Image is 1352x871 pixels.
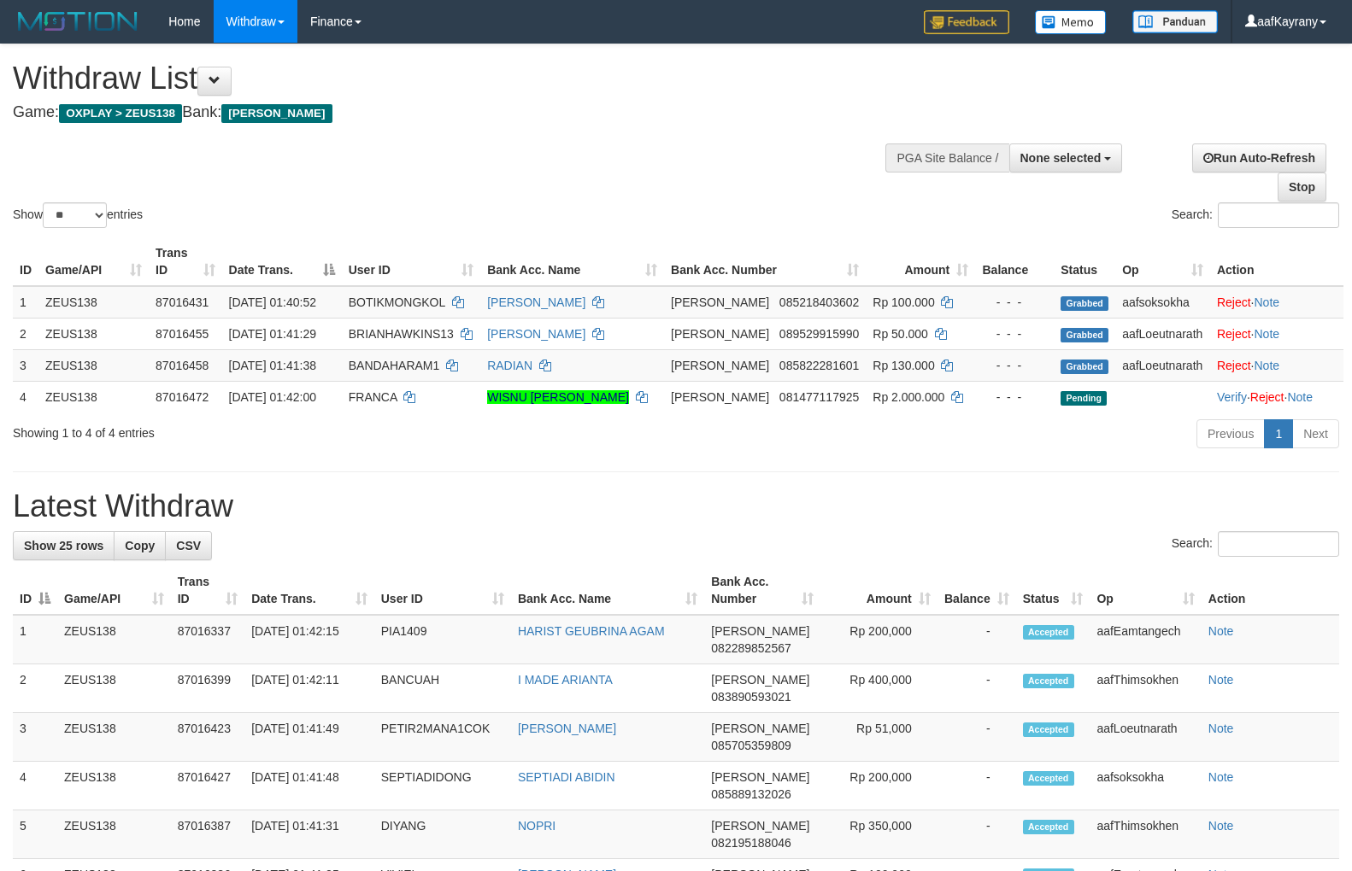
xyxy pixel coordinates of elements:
[374,713,511,762] td: PETIR2MANA1COK
[518,673,613,687] a: I MADE ARIANTA
[873,359,934,372] span: Rp 130.000
[165,531,212,560] a: CSV
[1287,390,1313,404] a: Note
[779,359,859,372] span: Copy 085822281601 to clipboard
[487,327,585,341] a: [PERSON_NAME]
[349,359,440,372] span: BANDAHARAM1
[1210,381,1343,412] td: · ·
[13,9,143,34] img: MOTION_logo.png
[982,357,1047,374] div: - - -
[244,664,374,713] td: [DATE] 01:42:11
[1254,327,1279,341] a: Note
[1061,296,1108,311] span: Grabbed
[244,566,374,615] th: Date Trans.: activate to sort column ascending
[1115,349,1210,381] td: aafLoeutnarath
[487,295,585,309] a: [PERSON_NAME]
[349,327,454,341] span: BRIANHAWKINS13
[518,624,665,638] a: HARIST GEUBRINA AGAM
[711,673,809,687] span: [PERSON_NAME]
[1217,359,1251,372] a: Reject
[171,566,245,615] th: Trans ID: activate to sort column ascending
[982,294,1047,311] div: - - -
[57,664,171,713] td: ZEUS138
[1023,820,1074,834] span: Accepted
[13,202,143,228] label: Show entries
[1217,390,1247,404] a: Verify
[1016,566,1090,615] th: Status: activate to sort column ascending
[38,237,149,286] th: Game/API: activate to sort column ascending
[487,390,629,404] a: WISNU [PERSON_NAME]
[711,722,809,735] span: [PERSON_NAME]
[1035,10,1107,34] img: Button%20Memo.svg
[1020,151,1102,165] span: None selected
[711,739,791,752] span: Copy 085705359809 to clipboard
[873,390,944,404] span: Rp 2.000.000
[1172,531,1339,557] label: Search:
[1090,566,1201,615] th: Op: activate to sort column ascending
[59,104,182,123] span: OXPLAY > ZEUS138
[820,615,938,664] td: Rp 200,000
[349,390,397,404] span: FRANCA
[125,539,155,552] span: Copy
[171,762,245,810] td: 87016427
[711,624,809,638] span: [PERSON_NAME]
[938,762,1016,810] td: -
[711,770,809,784] span: [PERSON_NAME]
[779,327,859,341] span: Copy 089529915990 to clipboard
[1054,237,1115,286] th: Status
[156,359,209,372] span: 87016458
[1217,327,1251,341] a: Reject
[671,327,769,341] span: [PERSON_NAME]
[374,762,511,810] td: SEPTIADIDONG
[13,713,57,762] td: 3
[1208,624,1234,638] a: Note
[229,295,316,309] span: [DATE] 01:40:52
[885,143,1008,172] div: PGA Site Balance /
[1172,202,1339,228] label: Search:
[820,664,938,713] td: Rp 400,000
[518,722,616,735] a: [PERSON_NAME]
[1208,673,1234,687] a: Note
[1061,391,1107,406] span: Pending
[171,713,245,762] td: 87016423
[487,359,532,372] a: RADIAN
[664,237,866,286] th: Bank Acc. Number: activate to sort column ascending
[671,295,769,309] span: [PERSON_NAME]
[982,325,1047,342] div: - - -
[820,566,938,615] th: Amount: activate to sort column ascending
[38,318,149,349] td: ZEUS138
[711,836,791,850] span: Copy 082195188046 to clipboard
[1278,172,1326,202] a: Stop
[222,237,342,286] th: Date Trans.: activate to sort column descending
[1217,295,1251,309] a: Reject
[982,389,1047,406] div: - - -
[349,295,445,309] span: BOTIKMONGKOL
[1202,566,1339,615] th: Action
[38,286,149,319] td: ZEUS138
[342,237,480,286] th: User ID: activate to sort column ascending
[1254,359,1279,372] a: Note
[13,531,115,560] a: Show 25 rows
[1061,328,1108,342] span: Grabbed
[13,489,1339,523] h1: Latest Withdraw
[13,762,57,810] td: 4
[1023,771,1074,786] span: Accepted
[518,819,555,833] a: NOPRI
[511,566,704,615] th: Bank Acc. Name: activate to sort column ascending
[1115,286,1210,319] td: aafsoksokha
[866,237,975,286] th: Amount: activate to sort column ascending
[711,690,791,704] span: Copy 083890593021 to clipboard
[13,810,57,859] td: 5
[938,810,1016,859] td: -
[229,327,316,341] span: [DATE] 01:41:29
[1218,531,1339,557] input: Search:
[1090,664,1201,713] td: aafThimsokhen
[57,566,171,615] th: Game/API: activate to sort column ascending
[156,295,209,309] span: 87016431
[1196,419,1265,448] a: Previous
[480,237,664,286] th: Bank Acc. Name: activate to sort column ascending
[13,286,38,319] td: 1
[975,237,1054,286] th: Balance
[820,810,938,859] td: Rp 350,000
[1132,10,1218,33] img: panduan.png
